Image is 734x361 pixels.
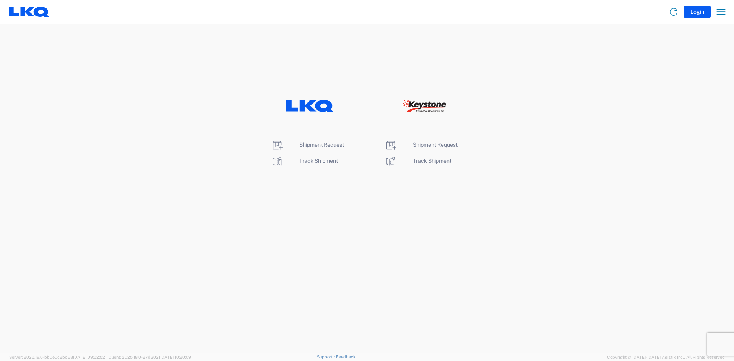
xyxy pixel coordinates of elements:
a: Track Shipment [385,158,451,164]
span: Client: 2025.18.0-27d3021 [109,355,191,359]
span: Track Shipment [413,158,451,164]
span: Server: 2025.18.0-bb0e0c2bd68 [9,355,105,359]
span: Shipment Request [299,142,344,148]
span: Track Shipment [299,158,338,164]
span: Copyright © [DATE]-[DATE] Agistix Inc., All Rights Reserved [607,354,725,361]
a: Track Shipment [271,158,338,164]
button: Login [684,6,711,18]
a: Feedback [336,355,356,359]
a: Shipment Request [385,142,458,148]
span: [DATE] 09:52:52 [73,355,105,359]
a: Shipment Request [271,142,344,148]
span: Shipment Request [413,142,458,148]
a: Support [317,355,336,359]
span: [DATE] 10:20:09 [160,355,191,359]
